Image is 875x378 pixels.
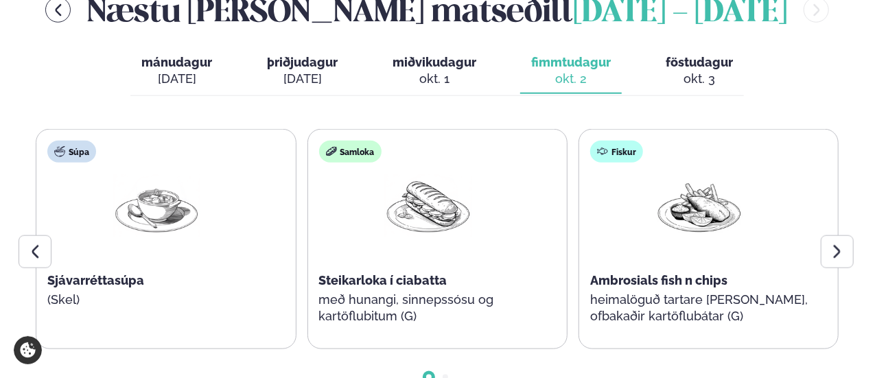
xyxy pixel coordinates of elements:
p: heimalöguð tartare [PERSON_NAME], ofbakaðir kartöflubátar (G) [590,292,808,324]
img: sandwich-new-16px.svg [326,146,337,157]
div: Fiskur [590,141,643,163]
img: fish.svg [597,146,608,157]
img: soup.svg [54,146,65,157]
button: fimmtudagur okt. 2 [520,49,622,94]
button: föstudagur okt. 3 [655,49,744,94]
p: með hunangi, sinnepssósu og kartöflubitum (G) [319,292,537,324]
span: Steikarloka í ciabatta [319,273,447,287]
a: Cookie settings [14,336,42,364]
div: Súpa [47,141,96,163]
button: mánudagur [DATE] [130,49,223,94]
div: Samloka [319,141,382,163]
div: okt. 1 [393,71,476,87]
span: föstudagur [666,55,733,69]
div: [DATE] [267,71,338,87]
div: okt. 3 [666,71,733,87]
div: [DATE] [141,71,212,87]
button: þriðjudagur [DATE] [256,49,349,94]
span: mánudagur [141,55,212,69]
span: fimmtudagur [531,55,611,69]
button: miðvikudagur okt. 1 [382,49,487,94]
span: miðvikudagur [393,55,476,69]
img: Fish-Chips.png [655,174,743,237]
span: Sjávarréttasúpa [47,273,144,287]
img: Soup.png [113,174,200,237]
span: þriðjudagur [267,55,338,69]
span: Ambrosials fish n chips [590,273,727,287]
p: (Skel) [47,292,266,308]
img: Panini.png [384,174,472,237]
div: okt. 2 [531,71,611,87]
